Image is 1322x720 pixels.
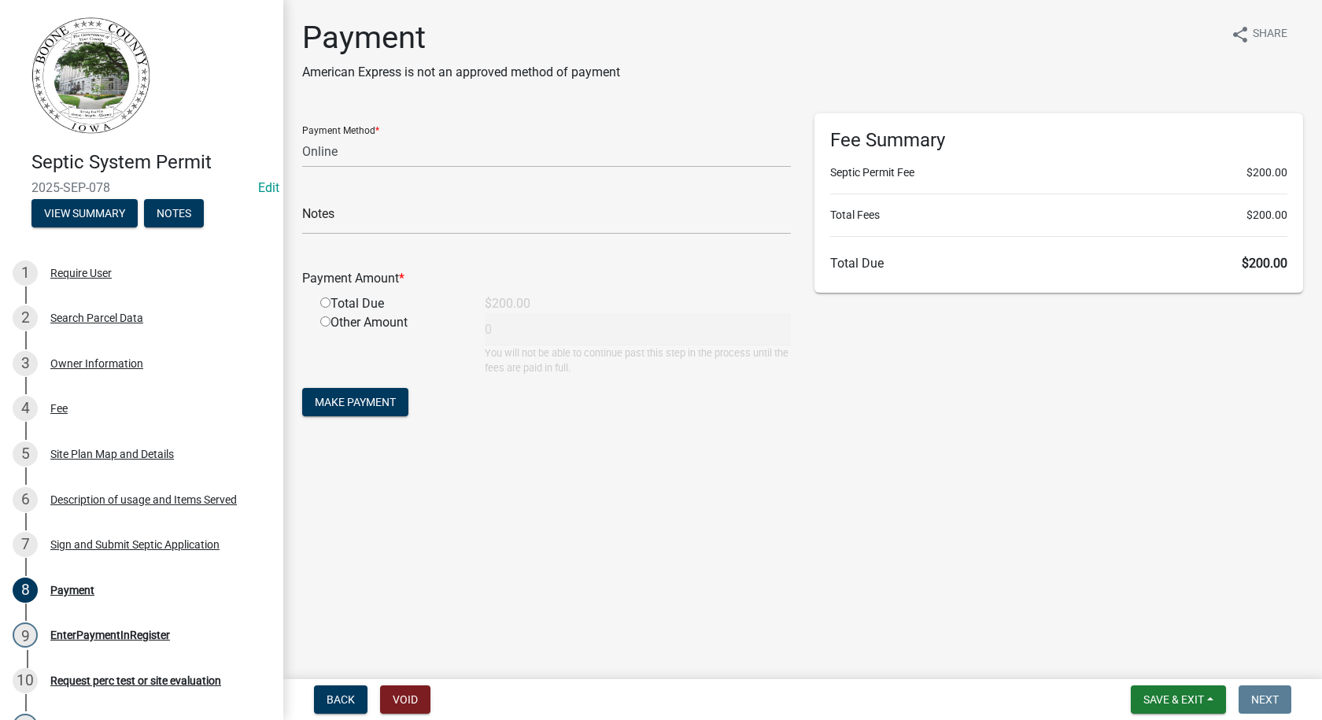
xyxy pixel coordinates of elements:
img: Boone County, Iowa [31,17,151,135]
wm-modal-confirm: Edit Application Number [258,180,279,195]
button: shareShare [1218,19,1300,50]
li: Septic Permit Fee [830,164,1287,181]
div: 10 [13,668,38,693]
span: Make Payment [315,396,396,408]
div: Payment [50,585,94,596]
span: Back [327,693,355,706]
div: 2 [13,305,38,330]
button: Make Payment [302,388,408,416]
h6: Fee Summary [830,129,1287,152]
button: Notes [144,199,204,227]
wm-modal-confirm: Notes [144,208,204,220]
div: 6 [13,487,38,512]
wm-modal-confirm: Summary [31,208,138,220]
button: Back [314,685,367,714]
span: 2025-SEP-078 [31,180,252,195]
div: Request perc test or site evaluation [50,675,221,686]
span: $200.00 [1246,207,1287,223]
div: 9 [13,622,38,648]
span: $200.00 [1242,256,1287,271]
span: Share [1253,25,1287,44]
div: Search Parcel Data [50,312,143,323]
div: 3 [13,351,38,376]
div: Require User [50,268,112,279]
h1: Payment [302,19,620,57]
div: 5 [13,441,38,467]
i: share [1231,25,1250,44]
div: Other Amount [308,313,473,375]
button: Save & Exit [1131,685,1226,714]
div: Payment Amount [290,269,803,288]
div: Sign and Submit Septic Application [50,539,220,550]
div: Total Due [308,294,473,313]
p: American Express is not an approved method of payment [302,63,620,82]
h4: Septic System Permit [31,151,271,174]
span: Save & Exit [1143,693,1204,706]
div: 7 [13,532,38,557]
div: 8 [13,578,38,603]
div: Site Plan Map and Details [50,449,174,460]
button: Next [1239,685,1291,714]
span: Next [1251,693,1279,706]
button: Void [380,685,430,714]
h6: Total Due [830,256,1287,271]
div: Description of usage and Items Served [50,494,237,505]
div: 4 [13,396,38,421]
div: 1 [13,260,38,286]
li: Total Fees [830,207,1287,223]
div: Owner Information [50,358,143,369]
div: Fee [50,403,68,414]
button: View Summary [31,199,138,227]
span: $200.00 [1246,164,1287,181]
div: EnterPaymentInRegister [50,630,170,641]
a: Edit [258,180,279,195]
